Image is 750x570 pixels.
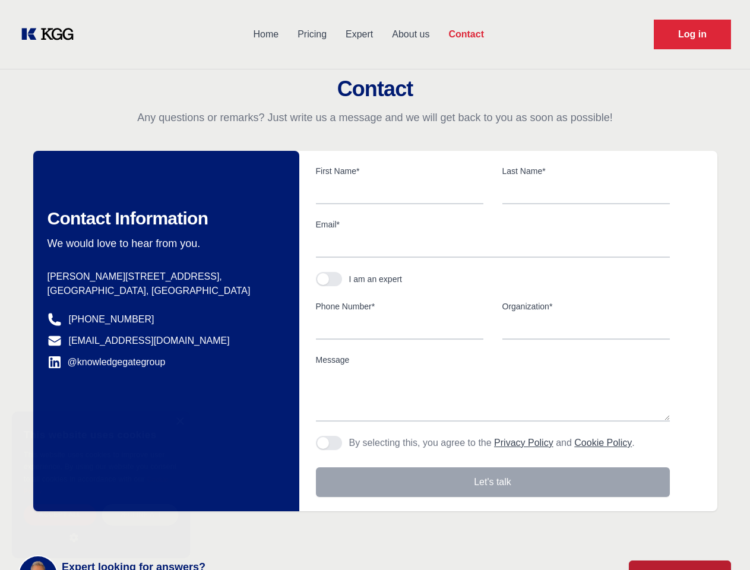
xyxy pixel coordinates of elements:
label: Organization* [502,300,670,312]
h2: Contact Information [48,208,280,229]
p: By selecting this, you agree to the and . [349,436,635,450]
a: Privacy Policy [494,438,553,448]
a: Cookie Policy [24,476,169,495]
label: Message [316,354,670,366]
button: Let's talk [316,467,670,497]
div: This website uses cookies [24,420,178,449]
a: [PHONE_NUMBER] [69,312,154,327]
iframe: Chat Widget [691,513,750,570]
a: [EMAIL_ADDRESS][DOMAIN_NAME] [69,334,230,348]
p: [PERSON_NAME][STREET_ADDRESS], [48,270,280,284]
label: Email* [316,218,670,230]
p: Any questions or remarks? Just write us a message and we will get back to you as soon as possible! [14,110,736,125]
a: Expert [336,19,382,50]
a: KOL Knowledge Platform: Talk to Key External Experts (KEE) [19,25,83,44]
a: Home [243,19,288,50]
p: We would love to hear from you. [48,236,280,251]
p: [GEOGRAPHIC_DATA], [GEOGRAPHIC_DATA] [48,284,280,298]
div: I am an expert [349,273,403,285]
a: @knowledgegategroup [48,355,166,369]
label: Phone Number* [316,300,483,312]
a: Request Demo [654,20,731,49]
label: Last Name* [502,165,670,177]
a: Pricing [288,19,336,50]
div: Decline all [102,504,178,525]
a: About us [382,19,439,50]
a: Contact [439,19,493,50]
h2: Contact [14,77,736,101]
span: This website uses cookies to improve user experience. By using our website you consent to all coo... [24,451,176,483]
div: Close [175,417,184,426]
label: First Name* [316,165,483,177]
div: Accept all [24,504,96,525]
a: Cookie Policy [574,438,632,448]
